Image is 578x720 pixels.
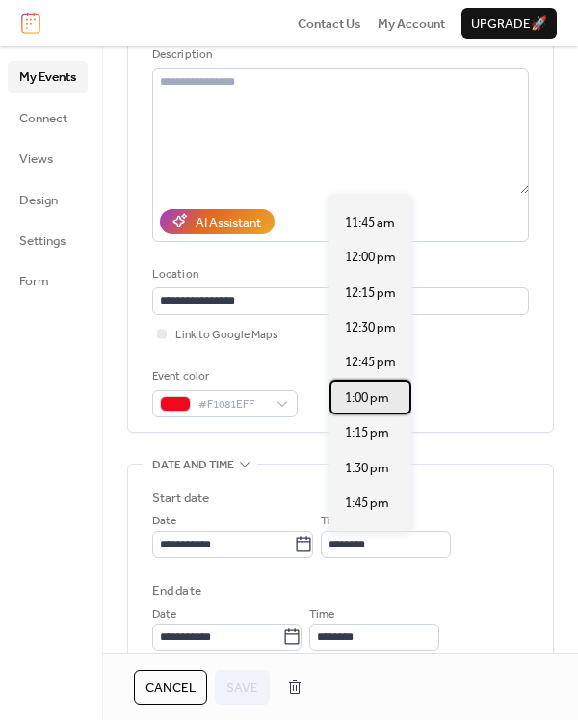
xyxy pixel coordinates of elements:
[321,512,346,531] span: Time
[152,605,176,625] span: Date
[160,209,275,234] button: AI Assistant
[461,8,557,39] button: Upgrade🚀
[345,318,396,337] span: 12:30 pm
[152,456,234,475] span: Date and time
[19,109,67,128] span: Connect
[378,14,445,34] span: My Account
[21,13,40,34] img: logo
[134,670,207,705] button: Cancel
[309,605,334,625] span: Time
[345,529,389,548] span: 2:00 pm
[345,493,389,513] span: 1:45 pm
[8,143,88,173] a: Views
[345,283,396,303] span: 12:15 pm
[345,423,389,442] span: 1:15 pm
[152,265,525,284] div: Location
[345,248,396,267] span: 12:00 pm
[152,489,209,508] div: Start date
[19,272,49,291] span: Form
[175,326,278,345] span: Link to Google Maps
[196,213,261,232] div: AI Assistant
[152,512,176,531] span: Date
[345,213,395,232] span: 11:45 am
[345,388,389,408] span: 1:00 pm
[19,231,66,251] span: Settings
[19,191,58,210] span: Design
[8,102,88,133] a: Connect
[19,67,76,87] span: My Events
[145,679,196,698] span: Cancel
[8,265,88,296] a: Form
[198,395,267,414] span: #F1081EFF
[8,225,88,255] a: Settings
[152,45,525,65] div: Description
[298,14,361,34] span: Contact Us
[19,149,53,169] span: Views
[152,367,294,387] div: Event color
[471,14,547,34] span: Upgrade 🚀
[298,13,361,33] a: Contact Us
[8,61,88,92] a: My Events
[345,459,389,478] span: 1:30 pm
[345,353,396,372] span: 12:45 pm
[8,184,88,215] a: Design
[152,581,201,600] div: End date
[378,13,445,33] a: My Account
